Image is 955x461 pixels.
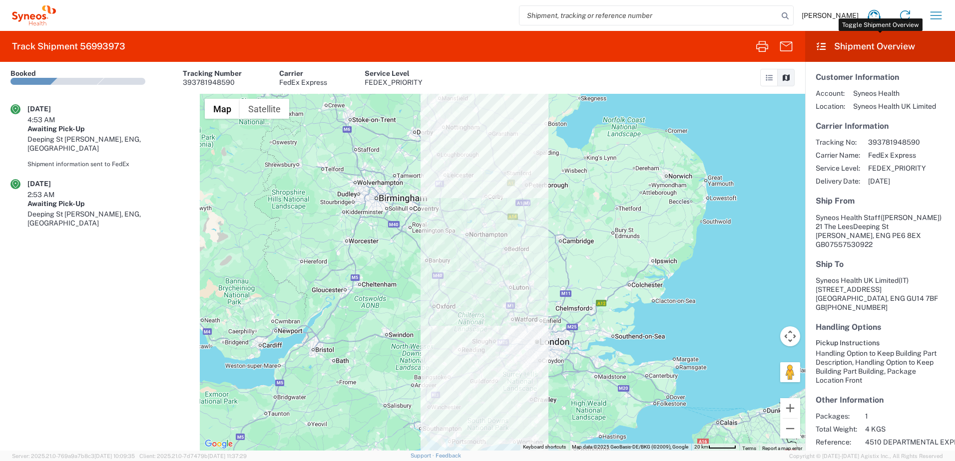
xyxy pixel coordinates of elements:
[816,151,860,160] span: Carrier Name:
[816,259,945,269] h5: Ship To
[27,124,189,133] div: Awaiting Pick-Up
[240,99,289,119] button: Show satellite imagery
[12,40,125,52] h2: Track Shipment 56993973
[12,453,135,459] span: Server: 2025.21.0-769a9a7b8c3
[868,151,926,160] span: FedEx Express
[868,138,926,147] span: 393781948590
[816,223,853,230] span: 21 The Lees
[816,138,860,147] span: Tracking No:
[816,89,845,98] span: Account:
[183,69,242,78] div: Tracking Number
[881,214,942,222] span: ([PERSON_NAME])
[780,398,800,418] button: Zoom in
[365,78,423,87] div: FEDEX_PRIORITY
[780,362,800,382] button: Drag Pegman onto the map to open Street View
[853,89,936,98] span: Syneos Health
[10,69,36,78] div: Booked
[868,177,926,186] span: [DATE]
[27,115,77,124] div: 4:53 AM
[816,121,945,131] h5: Carrier Information
[742,446,756,451] a: Terms
[780,419,800,439] button: Zoom out
[816,322,945,332] h5: Handling Options
[27,210,189,228] div: Deeping St [PERSON_NAME], ENG, [GEOGRAPHIC_DATA]
[694,444,708,450] span: 20 km
[789,452,943,461] span: Copyright © [DATE]-[DATE] Agistix Inc., All Rights Reserved
[816,177,860,186] span: Delivery Date:
[802,11,859,20] span: [PERSON_NAME]
[691,444,739,451] button: Map Scale: 20 km per 52 pixels
[816,438,857,447] span: Reference:
[825,303,888,311] span: [PHONE_NUMBER]
[519,6,778,25] input: Shipment, tracking or reference number
[816,276,909,293] span: Syneos Health UK Limited [STREET_ADDRESS]
[805,31,955,62] header: Shipment Overview
[816,213,945,249] address: Deeping St [PERSON_NAME], ENG PE6 8EX GB
[825,240,873,248] span: 07557530922
[816,425,857,434] span: Total Weight:
[816,164,860,173] span: Service Level:
[205,99,240,119] button: Show street map
[780,326,800,346] button: Map camera controls
[436,453,461,459] a: Feedback
[27,190,77,199] div: 2:53 AM
[816,395,945,405] h5: Other Information
[202,438,235,451] a: Open this area in Google Maps (opens a new window)
[868,164,926,173] span: FEDEX_PRIORITY
[208,453,247,459] span: [DATE] 11:37:29
[183,78,242,87] div: 393781948590
[816,72,945,82] h5: Customer Information
[279,69,327,78] div: Carrier
[816,102,845,111] span: Location:
[572,444,688,450] span: Map data ©2025 GeoBasis-DE/BKG (©2009), Google
[27,104,77,113] div: [DATE]
[816,214,881,222] span: Syneos Health Staff
[279,78,327,87] div: FedEx Express
[365,69,423,78] div: Service Level
[816,412,857,421] span: Packages:
[816,349,945,385] div: Handling Option to Keep Building Part Description, Handling Option to Keep Building Part Building...
[27,179,77,188] div: [DATE]
[816,196,945,206] h5: Ship From
[411,453,436,459] a: Support
[27,160,189,169] div: Shipment information sent to FedEx
[523,444,566,451] button: Keyboard shortcuts
[202,438,235,451] img: Google
[853,102,936,111] span: Syneos Health UK Limited
[27,199,189,208] div: Awaiting Pick-Up
[816,339,945,347] h6: Pickup Instructions
[94,453,135,459] span: [DATE] 10:09:35
[139,453,247,459] span: Client: 2025.21.0-7d7479b
[27,135,189,153] div: Deeping St [PERSON_NAME], ENG, [GEOGRAPHIC_DATA]
[899,276,909,284] span: (IT)
[762,446,802,451] a: Report a map error
[816,276,945,312] address: [GEOGRAPHIC_DATA], ENG GU14 7BF GB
